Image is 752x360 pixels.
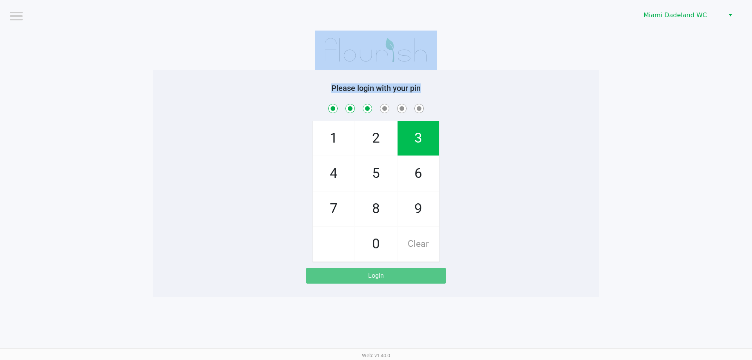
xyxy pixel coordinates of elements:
span: 2 [355,121,397,156]
span: Clear [398,227,439,261]
span: 0 [355,227,397,261]
button: Select [725,8,736,22]
span: 6 [398,156,439,191]
span: Miami Dadeland WC [644,11,720,20]
span: 5 [355,156,397,191]
span: 1 [313,121,354,156]
span: 8 [355,192,397,226]
span: 3 [398,121,439,156]
span: Web: v1.40.0 [362,353,390,358]
span: 4 [313,156,354,191]
h5: Please login with your pin [159,83,593,93]
span: 7 [313,192,354,226]
span: 9 [398,192,439,226]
